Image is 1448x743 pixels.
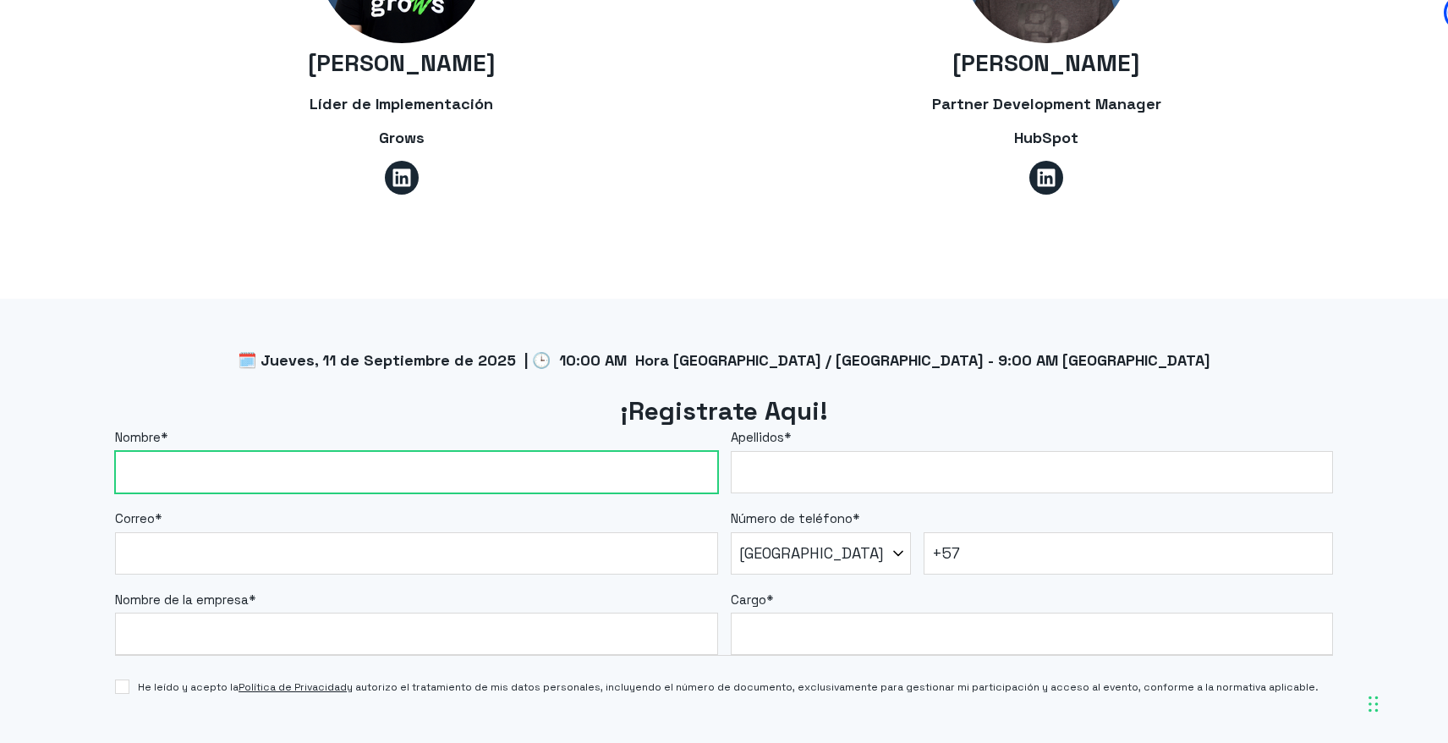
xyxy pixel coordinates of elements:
span: He leído y acepto la y autorizo el tratamiento de mis datos personales, incluyendo el número de d... [138,680,1319,695]
span: [PERSON_NAME] [308,47,496,78]
span: Nombre de la empresa [115,592,249,608]
a: Síguenos en LinkedIn [385,161,419,195]
span: Número de teléfono [731,510,853,526]
h2: ¡Registrate Aqui! [115,394,1333,429]
span: Partner Development Manager [932,94,1161,113]
span: [PERSON_NAME] [952,47,1140,78]
span: Apellidos [731,429,784,445]
div: Widget de chat [1144,506,1448,743]
span: Nombre [115,429,161,445]
span: Líder de Implementación [310,94,493,113]
iframe: Chat Widget [1144,506,1448,743]
span: HubSpot [1014,128,1078,147]
a: Política de Privacidad [239,680,347,694]
a: Síguenos en LinkedIn [1029,161,1063,195]
span: Correo [115,510,155,526]
div: Arrastrar [1368,679,1379,729]
span: 🗓️ Jueves, 11 de Septiembre de 2025 | 🕒 10:00 AM Hora [GEOGRAPHIC_DATA] / [GEOGRAPHIC_DATA] - 9:0... [238,350,1210,370]
input: He leído y acepto laPolítica de Privacidady autorizo el tratamiento de mis datos personales, incl... [115,680,129,694]
span: Grows [379,128,425,147]
span: Cargo [731,592,766,608]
